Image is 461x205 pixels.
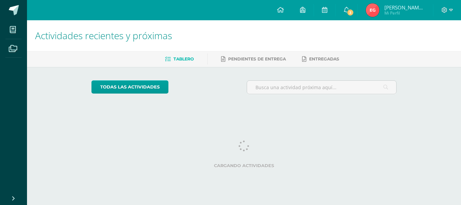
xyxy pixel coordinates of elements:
[247,81,397,94] input: Busca una actividad próxima aquí...
[228,56,286,61] span: Pendientes de entrega
[173,56,194,61] span: Tablero
[35,29,172,42] span: Actividades recientes y próximas
[384,10,425,16] span: Mi Perfil
[366,3,379,17] img: 80b2a2ce82189c13ed95b609bb1b7ae5.png
[91,80,168,94] a: todas las Actividades
[309,56,339,61] span: Entregadas
[347,9,354,16] span: 3
[165,54,194,65] a: Tablero
[91,163,397,168] label: Cargando actividades
[302,54,339,65] a: Entregadas
[384,4,425,11] span: [PERSON_NAME][DATE]
[221,54,286,65] a: Pendientes de entrega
